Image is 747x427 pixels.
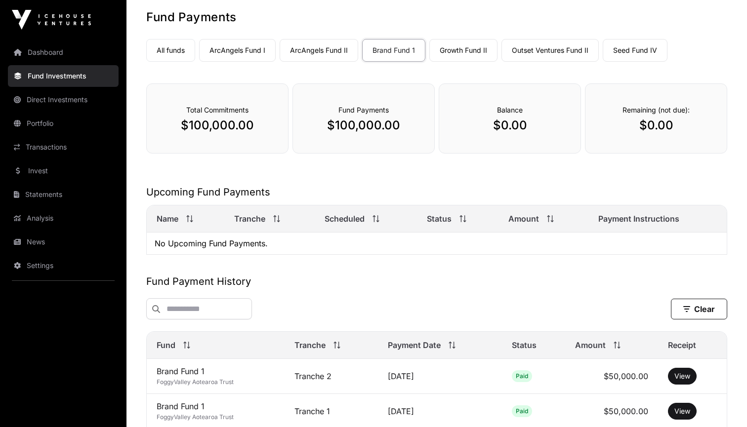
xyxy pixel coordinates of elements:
[671,299,727,319] button: Clear
[674,406,690,416] a: View
[146,39,195,62] a: All funds
[12,10,91,30] img: Icehouse Ventures Logo
[8,184,119,205] a: Statements
[8,65,119,87] a: Fund Investments
[166,117,268,133] p: $100,000.00
[575,339,606,351] span: Amount
[565,359,658,394] td: $50,000.00
[674,371,690,381] a: View
[157,339,175,351] span: Fund
[325,213,365,225] span: Scheduled
[8,41,119,63] a: Dashboard
[8,231,119,253] a: News
[427,213,452,225] span: Status
[516,372,528,380] span: Paid
[186,106,249,114] span: Total Commitments
[146,9,727,25] h1: Fund Payments
[429,39,498,62] a: Growth Fund II
[157,213,178,225] span: Name
[378,359,502,394] td: [DATE]
[516,407,528,415] span: Paid
[8,207,119,229] a: Analysis
[8,89,119,111] a: Direct Investments
[147,233,727,255] td: No Upcoming Fund Payments.
[362,39,425,62] a: Brand Fund 1
[280,39,358,62] a: ArcAngels Fund II
[146,274,727,288] h2: Fund Payment History
[668,368,697,385] button: View
[512,339,537,351] span: Status
[668,403,697,420] button: View
[598,213,679,225] span: Payment Instructions
[8,160,119,182] a: Invest
[8,255,119,276] a: Settings
[234,213,265,225] span: Tranche
[294,339,326,351] span: Tranche
[285,359,378,394] td: Tranche 2
[146,185,727,199] h2: Upcoming Fund Payments
[622,106,690,114] span: Remaining (not due):
[313,117,415,133] p: $100,000.00
[501,39,599,62] a: Outset Ventures Fund II
[508,213,539,225] span: Amount
[668,339,696,351] span: Receipt
[8,136,119,158] a: Transactions
[459,117,561,133] p: $0.00
[199,39,276,62] a: ArcAngels Fund I
[497,106,523,114] span: Balance
[147,359,285,394] td: Brand Fund 1
[157,413,234,421] span: FoggyValley Aotearoa Trust
[603,39,667,62] a: Seed Fund IV
[605,117,707,133] p: $0.00
[338,106,389,114] span: Fund Payments
[698,380,747,427] iframe: Chat Widget
[388,339,441,351] span: Payment Date
[8,113,119,134] a: Portfolio
[157,378,234,386] span: FoggyValley Aotearoa Trust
